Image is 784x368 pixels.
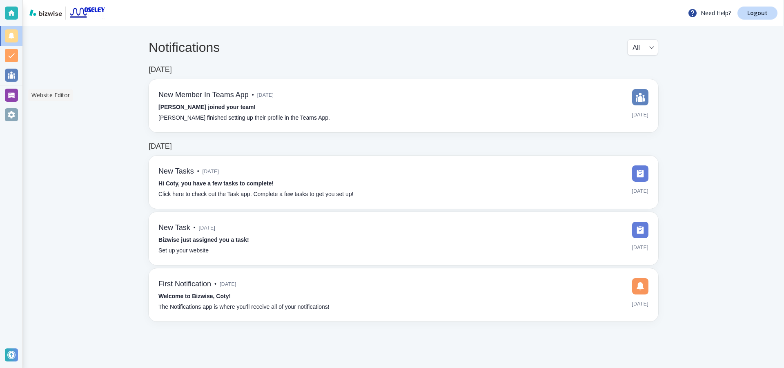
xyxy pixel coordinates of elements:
[158,167,194,176] h6: New Tasks
[158,246,209,255] p: Set up your website
[203,165,219,178] span: [DATE]
[69,7,106,20] img: Moseley Fence
[149,268,658,321] a: First Notification•[DATE]Welcome to Bizwise, Coty!The Notifications app is where you’ll receive a...
[149,40,220,55] h4: Notifications
[194,223,196,232] p: •
[197,167,199,176] p: •
[632,278,648,294] img: DashboardSidebarNotification.svg
[158,293,231,299] strong: Welcome to Bizwise, Coty!
[158,236,249,243] strong: Bizwise just assigned you a task!
[747,10,768,16] p: Logout
[31,91,70,99] p: Website Editor
[158,223,190,232] h6: New Task
[158,280,211,289] h6: First Notification
[149,142,172,151] h6: [DATE]
[632,109,648,121] span: [DATE]
[29,9,62,16] img: bizwise
[257,89,274,101] span: [DATE]
[220,278,236,290] span: [DATE]
[158,104,256,110] strong: [PERSON_NAME] joined your team!
[149,79,658,132] a: New Member In Teams App•[DATE][PERSON_NAME] joined your team![PERSON_NAME] finished setting up th...
[633,40,653,55] div: All
[214,280,216,289] p: •
[158,114,330,123] p: [PERSON_NAME] finished setting up their profile in the Teams App.
[737,7,777,20] a: Logout
[149,212,658,265] a: New Task•[DATE]Bizwise just assigned you a task!Set up your website[DATE]
[149,65,172,74] h6: [DATE]
[158,303,330,312] p: The Notifications app is where you’ll receive all of your notifications!
[632,298,648,310] span: [DATE]
[158,180,274,187] strong: Hi Coty, you have a few tasks to complete!
[632,185,648,197] span: [DATE]
[632,89,648,105] img: DashboardSidebarTeams.svg
[149,156,658,209] a: New Tasks•[DATE]Hi Coty, you have a few tasks to complete!Click here to check out the Task app. C...
[632,241,648,254] span: [DATE]
[688,8,731,18] p: Need Help?
[632,222,648,238] img: DashboardSidebarTasks.svg
[252,91,254,100] p: •
[632,165,648,182] img: DashboardSidebarTasks.svg
[158,190,354,199] p: Click here to check out the Task app. Complete a few tasks to get you set up!
[158,91,249,100] h6: New Member In Teams App
[199,222,216,234] span: [DATE]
